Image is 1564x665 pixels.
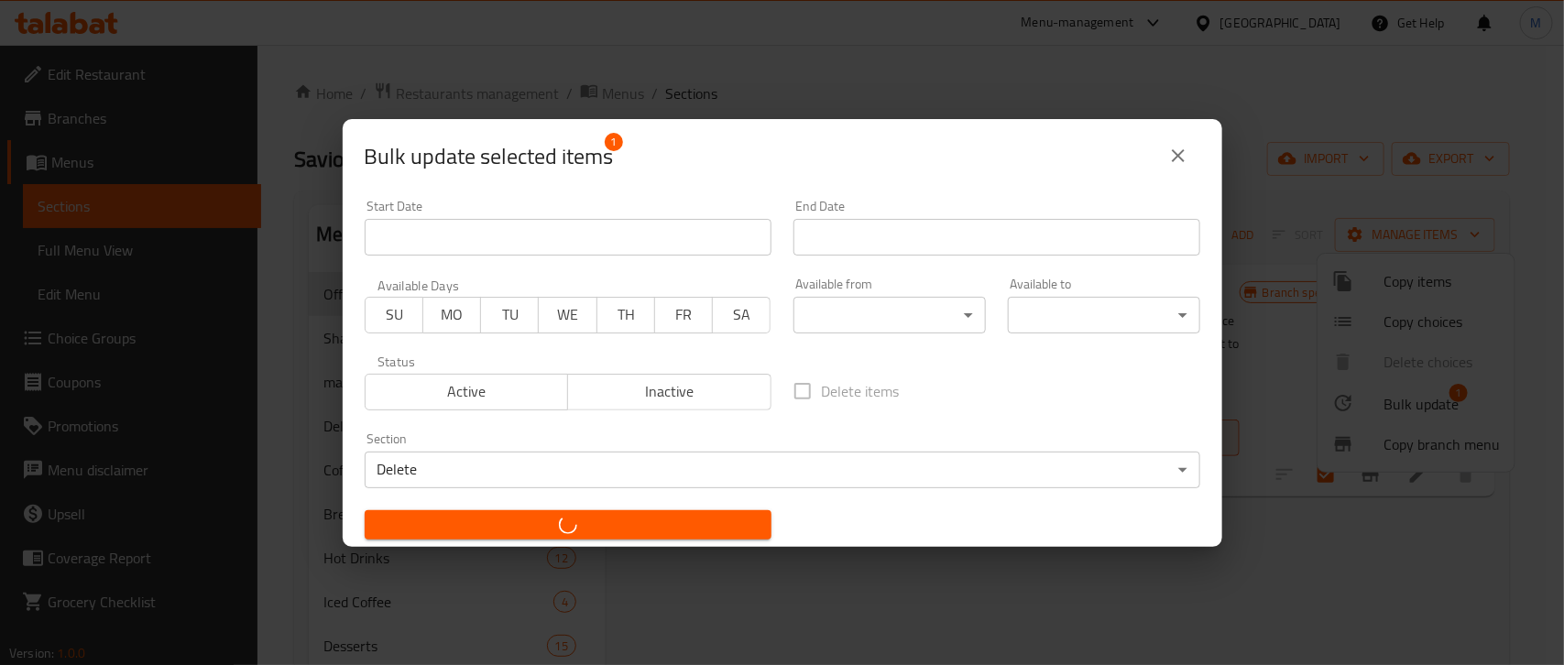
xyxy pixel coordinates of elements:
span: SA [720,301,763,328]
span: Selected items count [365,142,614,171]
div: ​ [1008,297,1200,333]
button: WE [538,297,596,333]
button: Active [365,374,569,410]
button: FR [654,297,713,333]
button: MO [422,297,481,333]
div: ​ [793,297,986,333]
button: TH [596,297,655,333]
span: TH [605,301,648,328]
span: Inactive [575,378,764,405]
span: 1 [605,133,623,151]
button: SU [365,297,423,333]
span: MO [431,301,474,328]
span: WE [546,301,589,328]
span: SU [373,301,416,328]
span: TU [488,301,531,328]
button: TU [480,297,539,333]
button: close [1156,134,1200,178]
div: Delete [365,452,1200,488]
span: Delete items [822,380,900,402]
button: Inactive [567,374,771,410]
span: Active [373,378,562,405]
span: FR [662,301,705,328]
button: SA [712,297,771,333]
